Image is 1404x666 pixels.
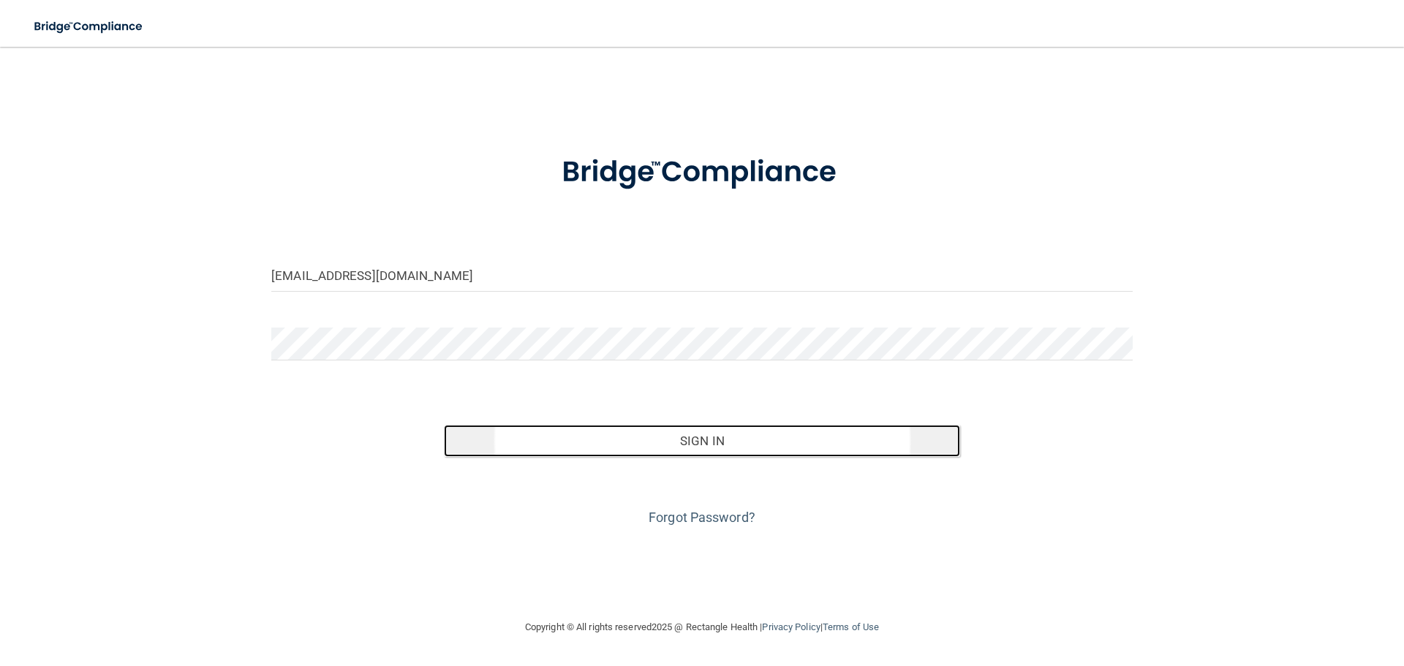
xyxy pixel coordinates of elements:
[532,135,872,211] img: bridge_compliance_login_screen.278c3ca4.svg
[649,510,755,525] a: Forgot Password?
[22,12,156,42] img: bridge_compliance_login_screen.278c3ca4.svg
[444,425,961,457] button: Sign In
[762,621,820,632] a: Privacy Policy
[435,604,969,651] div: Copyright © All rights reserved 2025 @ Rectangle Health | |
[823,621,879,632] a: Terms of Use
[271,259,1133,292] input: Email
